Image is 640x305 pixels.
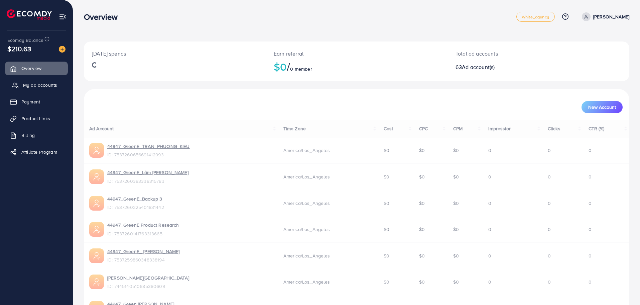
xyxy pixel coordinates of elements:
a: My ad accounts [5,78,68,92]
span: Product Links [21,115,50,122]
span: Ad account(s) [462,63,495,71]
iframe: Chat [612,275,635,300]
a: Billing [5,129,68,142]
p: [PERSON_NAME] [593,13,629,21]
img: logo [7,9,52,20]
span: $210.63 [7,44,31,54]
img: menu [59,13,67,20]
a: white_agency [516,12,555,22]
span: Affiliate Program [21,149,57,155]
h3: Overview [84,12,123,22]
a: Payment [5,95,68,108]
button: New Account [582,101,623,113]
span: 0 member [290,66,312,72]
span: / [287,59,290,74]
span: white_agency [522,15,549,19]
span: Billing [21,132,35,139]
p: Total ad accounts [456,50,576,58]
span: New Account [588,105,616,109]
span: Ecomdy Balance [7,37,43,44]
span: My ad accounts [23,82,57,88]
span: Overview [21,65,41,72]
a: Overview [5,62,68,75]
h2: 63 [456,64,576,70]
img: image [59,46,66,53]
a: [PERSON_NAME] [579,12,629,21]
p: [DATE] spends [92,50,258,58]
a: Product Links [5,112,68,125]
span: Payment [21,98,40,105]
a: Affiliate Program [5,145,68,159]
h2: $0 [274,60,439,73]
p: Earn referral [274,50,439,58]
